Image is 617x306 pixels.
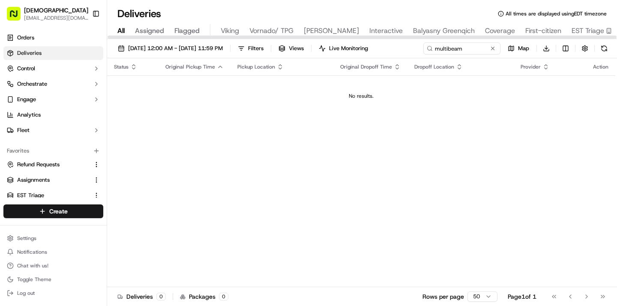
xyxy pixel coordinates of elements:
input: Type to search [423,42,500,54]
span: [DATE] 12:00 AM - [DATE] 11:59 PM [128,45,223,52]
span: Notifications [17,249,47,255]
button: Log out [3,287,103,299]
button: Views [275,42,308,54]
div: 0 [156,293,166,300]
span: Refund Requests [17,161,60,168]
span: EST Triage [572,26,604,36]
button: Settings [3,232,103,244]
span: Control [17,65,35,72]
span: Log out [17,290,35,297]
div: No results. [111,93,612,99]
span: All times are displayed using EDT timezone [506,10,607,17]
span: Dropoff Location [414,63,454,70]
button: Filters [234,42,267,54]
span: Filters [248,45,264,52]
span: Create [49,207,68,216]
a: Orders [3,31,103,45]
button: Refund Requests [3,158,103,171]
span: EST Triage [17,192,44,199]
div: Deliveries [117,292,166,301]
div: Packages [180,292,228,301]
span: Engage [17,96,36,103]
span: Flagged [174,26,200,36]
button: Control [3,62,103,75]
p: Rows per page [422,292,464,301]
span: Fleet [17,126,30,134]
button: [DEMOGRAPHIC_DATA][EMAIL_ADDRESS][DOMAIN_NAME] [3,3,89,24]
span: Assigned [135,26,164,36]
span: Analytics [17,111,41,119]
button: Notifications [3,246,103,258]
span: Provider [521,63,541,70]
button: Create [3,204,103,218]
div: Page 1 of 1 [508,292,536,301]
span: Original Dropoff Time [340,63,392,70]
span: Deliveries [17,49,42,57]
button: [EMAIL_ADDRESS][DOMAIN_NAME] [24,15,88,21]
span: All [117,26,125,36]
button: Map [504,42,533,54]
span: Status [114,63,129,70]
span: Orchestrate [17,80,47,88]
span: [PERSON_NAME] [304,26,359,36]
button: Orchestrate [3,77,103,91]
button: [DEMOGRAPHIC_DATA] [24,6,88,15]
div: 0 [219,293,228,300]
a: Refund Requests [7,161,90,168]
span: Original Pickup Time [165,63,215,70]
span: Toggle Theme [17,276,51,283]
span: First-citizen [525,26,561,36]
span: Coverage [485,26,515,36]
div: Favorites [3,144,103,158]
button: Chat with us! [3,260,103,272]
span: Chat with us! [17,262,48,269]
span: Map [518,45,529,52]
button: Live Monitoring [315,42,372,54]
button: Toggle Theme [3,273,103,285]
button: [DATE] 12:00 AM - [DATE] 11:59 PM [114,42,227,54]
a: Assignments [7,176,90,184]
span: Live Monitoring [329,45,368,52]
button: Fleet [3,123,103,137]
button: Refresh [598,42,610,54]
span: Balyasny Greenqich [413,26,475,36]
span: Assignments [17,176,50,184]
button: Assignments [3,173,103,187]
h1: Deliveries [117,7,161,21]
span: Pickup Location [237,63,275,70]
span: Vornado/ TPG [249,26,294,36]
div: Action [593,63,608,70]
span: Interactive [369,26,403,36]
a: EST Triage [7,192,90,199]
a: Deliveries [3,46,103,60]
span: Views [289,45,304,52]
button: EST Triage [3,189,103,202]
a: Analytics [3,108,103,122]
span: Settings [17,235,36,242]
span: Viking [221,26,239,36]
button: Engage [3,93,103,106]
span: Orders [17,34,34,42]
